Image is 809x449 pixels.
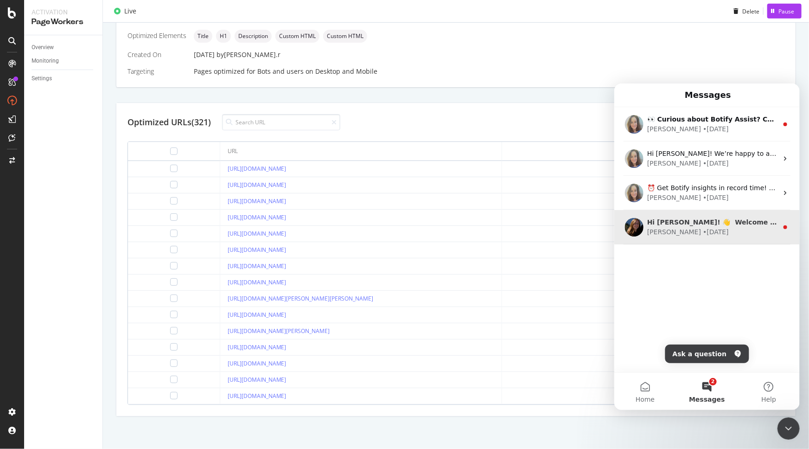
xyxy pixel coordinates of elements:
div: Optimized URLs (321) [127,116,211,128]
button: Messages [62,289,123,327]
a: [URL][DOMAIN_NAME] [228,311,287,319]
a: Settings [32,74,96,83]
div: Desktop and Mobile [315,67,377,76]
div: [PERSON_NAME] [33,109,87,119]
div: [PERSON_NAME] [33,144,87,154]
div: Targeting [127,67,186,76]
a: [URL][DOMAIN_NAME] [228,181,287,189]
div: Created On [127,50,186,59]
div: Optimized Elements [127,31,186,40]
div: [PERSON_NAME] [33,75,87,85]
img: Profile image for Colleen [11,66,29,84]
a: [URL][DOMAIN_NAME] [228,359,287,367]
div: URL [228,147,238,155]
a: [URL][DOMAIN_NAME] [228,246,287,254]
a: [URL][DOMAIN_NAME] [228,197,287,205]
img: Profile image for Colleen [11,100,29,119]
a: [URL][DOMAIN_NAME][PERSON_NAME] [228,327,330,335]
a: [URL][DOMAIN_NAME] [228,343,287,351]
div: • [DATE] [89,144,115,154]
div: neutral label [323,30,367,43]
a: [URL][DOMAIN_NAME] [228,230,287,237]
div: Live [124,6,136,16]
a: [URL][DOMAIN_NAME] [228,392,287,400]
a: Monitoring [32,56,96,66]
a: Overview [32,43,96,52]
a: [URL][DOMAIN_NAME] [228,262,287,270]
iframe: Intercom live chat [777,417,800,440]
input: Search URL [222,114,340,130]
div: Overview [32,43,54,52]
div: Delete [742,7,759,15]
span: Home [21,313,40,319]
div: [DATE] [194,50,784,59]
a: [URL][DOMAIN_NAME] [228,278,287,286]
div: Monitoring [32,56,59,66]
button: Help [124,289,185,327]
div: neutral label [194,30,212,43]
img: Profile image for Laura [11,135,29,153]
div: neutral label [216,30,231,43]
div: Pause [778,7,794,15]
span: Hi [PERSON_NAME]! 👋 Welcome to Botify chat support! Have a question? Reply to this message and ou... [33,135,665,142]
a: [URL][DOMAIN_NAME] [228,213,287,221]
button: Pause [767,4,802,19]
span: H1 [220,33,227,39]
div: • [DATE] [89,109,115,119]
div: • [DATE] [89,75,115,85]
div: neutral label [235,30,272,43]
div: Activation [32,7,95,17]
div: Bots and users [257,67,304,76]
div: neutral label [275,30,319,43]
div: Settings [32,74,52,83]
span: Messages [75,313,110,319]
span: ⏰ Get Botify insights in record time! Botify users are raving about the time saved with our AI as... [33,101,414,108]
iframe: Intercom live chat [614,83,800,410]
div: • [DATE] [89,41,115,51]
span: 👀 Curious about Botify Assist? Check out these use cases to explore what Assist can do! [33,32,359,39]
div: Pages optimized for on [194,67,784,76]
div: PageWorkers [32,17,95,27]
span: Custom HTML [327,33,363,39]
button: Delete [730,4,759,19]
a: [URL][DOMAIN_NAME][PERSON_NAME][PERSON_NAME] [228,295,374,302]
div: by [PERSON_NAME].r [217,50,280,59]
span: Help [147,313,162,319]
a: [URL][DOMAIN_NAME] [228,376,287,384]
span: Title [197,33,209,39]
a: [URL][DOMAIN_NAME] [228,165,287,173]
span: Custom HTML [279,33,316,39]
span: Description [238,33,268,39]
div: [PERSON_NAME] [33,41,87,51]
button: Ask a question [51,261,135,280]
